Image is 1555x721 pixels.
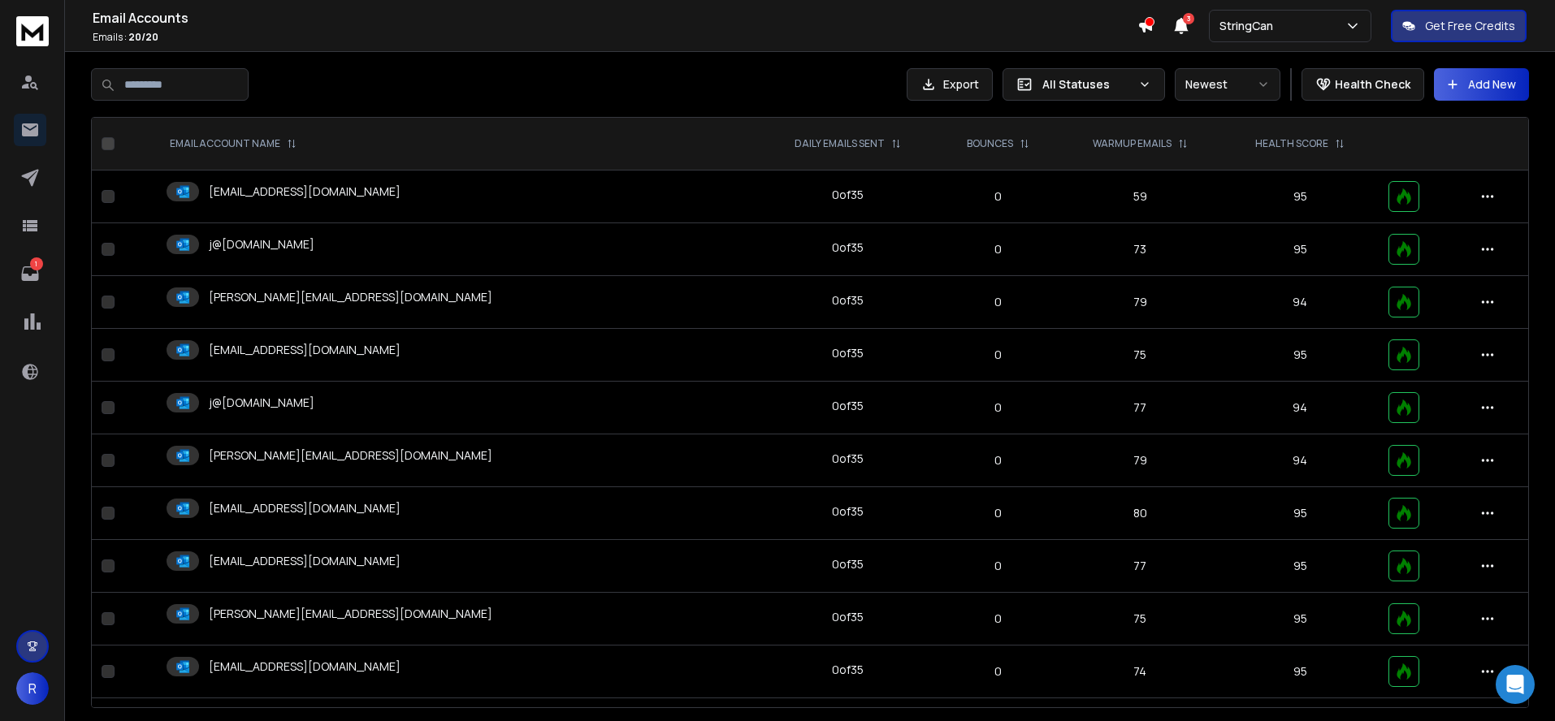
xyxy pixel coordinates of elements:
[209,342,401,358] p: [EMAIL_ADDRESS][DOMAIN_NAME]
[832,187,864,203] div: 0 of 35
[30,257,43,270] p: 1
[1222,540,1379,593] td: 95
[832,345,864,361] div: 0 of 35
[947,611,1048,627] p: 0
[1335,76,1410,93] p: Health Check
[1496,665,1535,704] div: Open Intercom Messenger
[209,236,314,253] p: j@[DOMAIN_NAME]
[1058,276,1222,329] td: 79
[967,137,1013,150] p: BOUNCES
[1302,68,1424,101] button: Health Check
[1058,645,1222,698] td: 74
[907,68,993,101] button: Export
[832,451,864,467] div: 0 of 35
[947,558,1048,574] p: 0
[832,503,864,520] div: 0 of 35
[1222,171,1379,223] td: 95
[128,30,158,44] span: 20 / 20
[209,289,492,305] p: [PERSON_NAME][EMAIL_ADDRESS][DOMAIN_NAME]
[1042,76,1132,93] p: All Statuses
[1222,487,1379,540] td: 95
[1058,329,1222,382] td: 75
[795,137,885,150] p: DAILY EMAILS SENT
[947,452,1048,468] p: 0
[832,556,864,572] div: 0 of 35
[1058,593,1222,645] td: 75
[209,183,401,200] p: [EMAIL_ADDRESS][DOMAIN_NAME]
[947,241,1048,257] p: 0
[93,31,1137,44] p: Emails :
[1058,223,1222,276] td: 73
[947,399,1048,416] p: 0
[947,663,1048,680] p: 0
[209,500,401,516] p: [EMAIL_ADDRESS][DOMAIN_NAME]
[832,398,864,414] div: 0 of 35
[209,658,401,675] p: [EMAIL_ADDRESS][DOMAIN_NAME]
[1434,68,1529,101] button: Add New
[1222,276,1379,329] td: 94
[1183,13,1194,24] span: 3
[1058,487,1222,540] td: 80
[16,16,49,46] img: logo
[832,609,864,625] div: 0 of 35
[832,240,864,256] div: 0 of 35
[1058,382,1222,434] td: 77
[16,672,49,705] button: R
[1058,171,1222,223] td: 59
[1222,645,1379,698] td: 95
[93,8,1137,28] h1: Email Accounts
[832,662,864,678] div: 0 of 35
[209,606,492,622] p: [PERSON_NAME][EMAIL_ADDRESS][DOMAIN_NAME]
[1391,10,1527,42] button: Get Free Credits
[14,257,46,290] a: 1
[1175,68,1280,101] button: Newest
[1222,382,1379,434] td: 94
[170,137,297,150] div: EMAIL ACCOUNT NAME
[947,505,1048,521] p: 0
[1425,18,1515,34] p: Get Free Credits
[209,553,401,569] p: [EMAIL_ADDRESS][DOMAIN_NAME]
[1219,18,1280,34] p: StringCan
[947,188,1048,205] p: 0
[1222,593,1379,645] td: 95
[1058,434,1222,487] td: 79
[1058,540,1222,593] td: 77
[209,447,492,464] p: [PERSON_NAME][EMAIL_ADDRESS][DOMAIN_NAME]
[1093,137,1172,150] p: WARMUP EMAILS
[209,395,314,411] p: j@[DOMAIN_NAME]
[947,347,1048,363] p: 0
[1255,137,1328,150] p: HEALTH SCORE
[947,294,1048,310] p: 0
[1222,434,1379,487] td: 94
[832,292,864,309] div: 0 of 35
[1222,223,1379,276] td: 95
[1222,329,1379,382] td: 95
